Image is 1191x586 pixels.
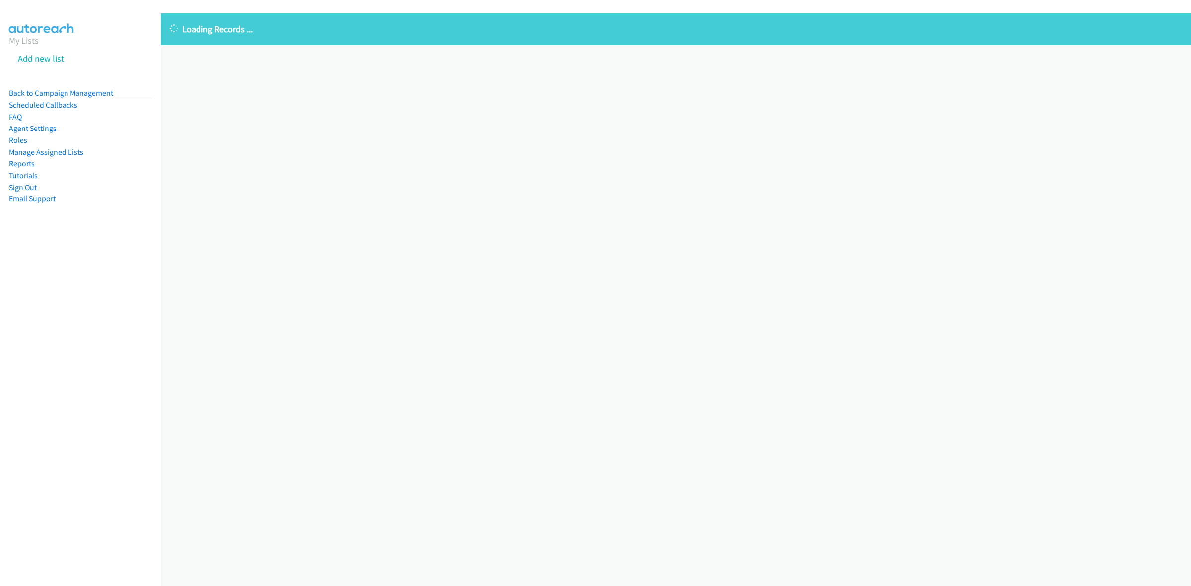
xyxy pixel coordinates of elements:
a: Agent Settings [9,124,57,133]
a: Scheduled Callbacks [9,100,77,110]
p: Loading Records ... [170,22,1182,36]
a: Manage Assigned Lists [9,147,83,157]
a: My Lists [9,35,39,46]
a: Email Support [9,194,56,203]
a: Back to Campaign Management [9,88,113,98]
a: Reports [9,159,35,168]
a: Sign Out [9,183,37,192]
a: Add new list [18,53,64,64]
a: Tutorials [9,171,38,180]
a: FAQ [9,112,22,122]
a: Roles [9,135,27,145]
